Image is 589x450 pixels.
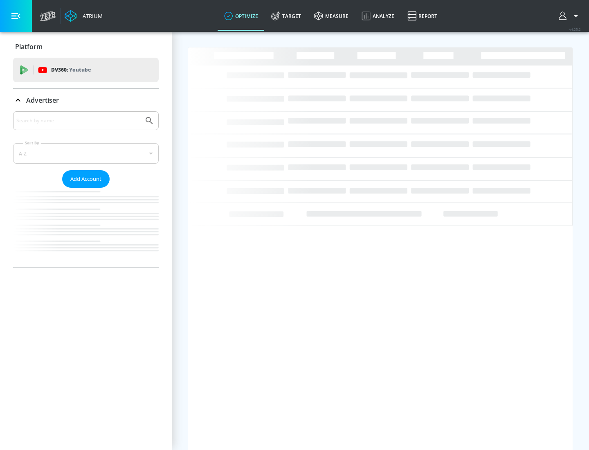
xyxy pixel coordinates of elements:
p: Platform [15,42,43,51]
a: Report [401,1,444,31]
div: Platform [13,35,159,58]
div: Advertiser [13,89,159,112]
a: Target [265,1,308,31]
a: measure [308,1,355,31]
div: DV360: Youtube [13,58,159,82]
div: A-Z [13,143,159,164]
label: Sort By [23,140,41,146]
div: Atrium [79,12,103,20]
div: Advertiser [13,111,159,267]
button: Add Account [62,170,110,188]
p: Youtube [69,65,91,74]
span: v 4.25.2 [569,27,581,32]
input: Search by name [16,115,140,126]
a: optimize [218,1,265,31]
a: Atrium [65,10,103,22]
p: DV360: [51,65,91,74]
nav: list of Advertiser [13,188,159,267]
a: Analyze [355,1,401,31]
p: Advertiser [26,96,59,105]
span: Add Account [70,174,101,184]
